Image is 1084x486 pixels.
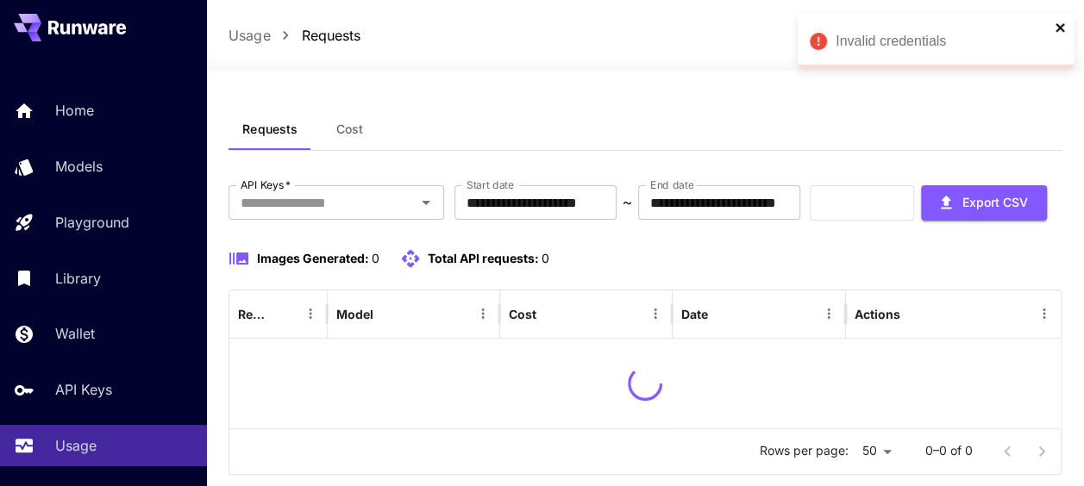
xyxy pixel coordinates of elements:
[375,302,399,326] button: Sort
[256,251,368,265] span: Images Generated:
[55,100,94,121] p: Home
[471,302,495,326] button: Menu
[467,178,514,192] label: Start date
[242,121,297,137] span: Requests
[1032,302,1056,326] button: Menu
[836,31,1050,52] div: Invalid credentials
[538,302,562,326] button: Sort
[241,178,291,192] label: API Keys
[710,302,734,326] button: Sort
[817,302,841,326] button: Menu
[643,302,667,326] button: Menu
[542,251,549,265] span: 0
[55,435,97,456] p: Usage
[855,439,898,464] div: 50
[681,307,708,321] div: Date
[229,25,360,46] nav: breadcrumb
[1055,21,1067,34] button: close
[229,25,270,46] a: Usage
[509,307,536,321] div: Cost
[336,121,363,137] span: Cost
[414,190,438,215] button: Open
[55,212,129,233] p: Playground
[238,307,273,321] div: Request
[855,307,900,321] div: Actions
[760,442,849,459] p: Rows per page:
[55,379,112,400] p: API Keys
[274,302,298,326] button: Sort
[925,442,973,459] p: 0–0 of 0
[428,251,539,265] span: Total API requests:
[55,156,103,177] p: Models
[921,185,1047,221] button: Export CSV
[372,251,379,265] span: 0
[298,302,323,326] button: Menu
[336,307,373,321] div: Model
[650,178,693,192] label: End date
[623,192,632,213] p: ~
[55,268,101,289] p: Library
[301,25,360,46] a: Requests
[55,323,95,344] p: Wallet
